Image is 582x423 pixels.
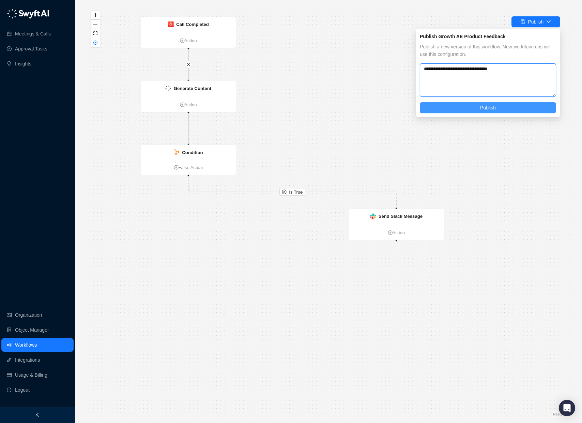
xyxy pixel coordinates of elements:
[91,29,100,38] button: fit view
[188,176,396,207] g: Edge from 7b822fb0-7184-013e-26ea-4efe67ba4d1e to 0a3dd3e0-79f0-013e-5cda-02b1cd453a83
[546,19,551,24] span: down
[15,42,47,56] a: Approval Tasks
[420,102,556,113] button: Publish
[348,209,444,240] div: Send Slack Messageplus-circleAction
[186,62,190,67] span: close
[279,188,305,196] button: Is True
[35,412,40,417] span: left
[15,338,37,352] a: Workflows
[176,22,209,27] strong: Call Completed
[141,37,236,44] a: Action
[289,188,303,196] span: Is True
[180,38,184,43] span: plus-circle
[91,38,100,47] button: close-circle
[168,21,174,27] img: avoma-Ch2FgYIh.png
[174,86,211,91] strong: Generate Content
[520,19,525,24] span: file-done
[349,229,444,236] a: Action
[15,27,51,41] a: Meetings & Calls
[182,150,203,155] strong: Condition
[420,33,556,40] div: Publish Growth AE Product Feedback
[15,368,47,382] a: Usage & Billing
[553,412,570,416] a: React Flow attribution
[511,16,560,27] button: Publish
[140,145,236,175] div: Conditionplus-circleFalse Action
[140,81,236,112] div: Generate Contentplus-circleAction
[15,308,42,322] a: Organization
[7,9,49,19] img: logo-05li4sbe.png
[91,20,100,29] button: zoom out
[282,190,287,194] span: close-circle
[140,17,236,48] div: Call Completedplus-circleAction
[559,400,575,416] div: Open Intercom Messenger
[370,213,376,219] img: slack-Cn3INd-T.png
[7,388,12,392] span: logout
[91,11,100,20] button: zoom in
[528,18,543,26] div: Publish
[420,43,556,58] span: Publish a new version of this workflow. New workflow runs will use this configuration.
[15,353,40,367] a: Integrations
[15,383,30,397] span: Logout
[141,101,236,108] a: Action
[141,164,236,171] a: False Action
[388,230,392,235] span: plus-circle
[480,104,496,111] span: Publish
[180,102,184,107] span: plus-circle
[93,41,97,45] span: close-circle
[15,57,31,71] a: Insights
[165,86,171,91] img: logo-small-inverted-DW8HDUn_.png
[15,323,49,337] a: Object Manager
[379,214,423,219] strong: Send Slack Message
[174,165,178,169] span: plus-circle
